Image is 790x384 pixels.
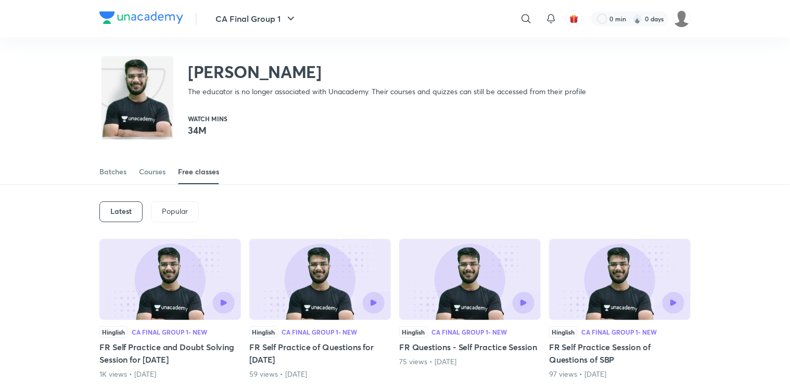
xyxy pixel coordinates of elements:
p: The educator is no longer associated with Unacademy. Their courses and quizzes can still be acces... [188,86,586,97]
div: Hinglish [99,326,128,338]
h6: Latest [110,207,132,215]
p: 34M [188,124,227,136]
img: avatar [569,14,579,23]
div: FR Self Practice and Doubt Solving Session for May 23 [99,239,241,379]
div: Batches [99,167,126,177]
div: CA Final Group 1- New [581,329,657,335]
div: Hinglish [249,326,277,338]
div: CA Final Group 1- New [282,329,357,335]
a: Company Logo [99,11,183,27]
div: FR Questions - Self Practice Session [399,239,541,379]
h5: FR Self Practice and Doubt Solving Session for [DATE] [99,341,241,366]
div: CA Final Group 1- New [431,329,507,335]
p: Popular [162,207,188,215]
h2: [PERSON_NAME] [188,61,586,82]
div: 97 views • 2 years ago [549,369,691,379]
div: FR Self Practice of Questions for May 2023 [249,239,391,379]
div: 75 views • 2 years ago [399,356,541,367]
img: Company Logo [99,11,183,24]
a: Courses [139,159,165,184]
h5: FR Questions - Self Practice Session [399,341,541,353]
img: streak [632,14,643,24]
h5: FR Self Practice of Questions for [DATE] [249,341,391,366]
button: CA Final Group 1 [209,8,303,29]
h5: FR Self Practice Session of Questions of SBP [549,341,691,366]
div: FR Self Practice Session of Questions of SBP [549,239,691,379]
a: Batches [99,159,126,184]
div: Free classes [178,167,219,177]
button: avatar [566,10,582,27]
div: 1K views • 2 years ago [99,369,241,379]
div: 59 views • 2 years ago [249,369,391,379]
img: class [101,58,173,138]
p: Watch mins [188,116,227,122]
div: CA Final Group 1- New [132,329,207,335]
div: Hinglish [549,326,577,338]
div: Courses [139,167,165,177]
a: Free classes [178,159,219,184]
div: Hinglish [399,326,427,338]
img: Nagendrababu [673,10,691,28]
